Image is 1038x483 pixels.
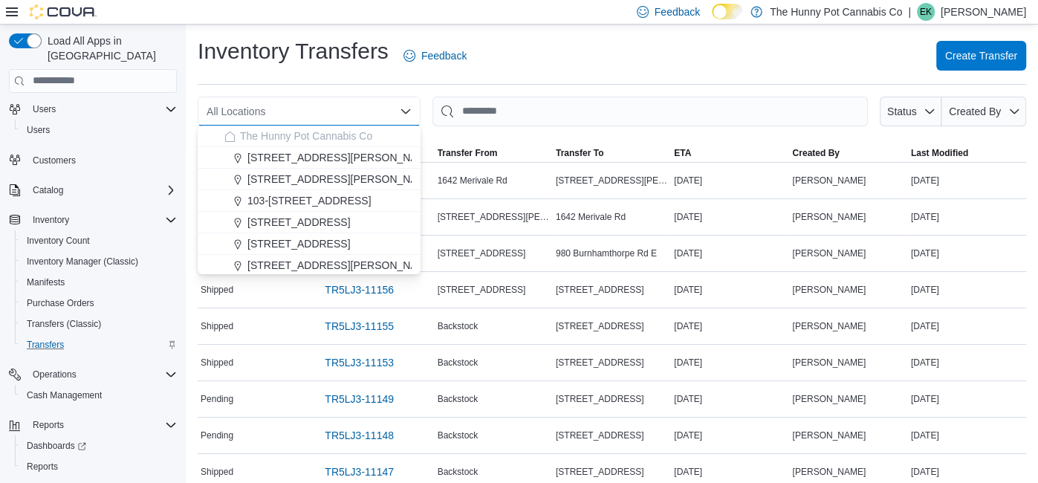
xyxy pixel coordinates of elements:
[908,144,1026,162] button: Last Modified
[27,318,101,330] span: Transfers (Classic)
[671,463,789,481] div: [DATE]
[438,429,479,441] span: Backstock
[792,466,866,478] span: [PERSON_NAME]
[792,393,866,405] span: [PERSON_NAME]
[21,386,108,404] a: Cash Management
[27,100,62,118] button: Users
[27,181,69,199] button: Catalog
[792,247,866,259] span: [PERSON_NAME]
[671,172,789,189] div: [DATE]
[421,48,467,63] span: Feedback
[198,212,421,233] button: [STREET_ADDRESS]
[15,334,183,355] button: Transfers
[201,466,233,478] span: Shipped
[27,181,177,199] span: Catalog
[21,294,177,312] span: Purchase Orders
[792,147,839,159] span: Created By
[319,311,400,341] a: TR5LJ3-11155
[33,103,56,115] span: Users
[15,120,183,140] button: Users
[792,211,866,223] span: [PERSON_NAME]
[325,319,394,334] span: TR5LJ3-11155
[945,48,1017,63] span: Create Transfer
[671,208,789,226] div: [DATE]
[15,272,183,293] button: Manifests
[247,193,372,208] span: 103-[STREET_ADDRESS]
[917,3,935,21] div: Elizabeth Kettlehut
[908,427,1026,444] div: [DATE]
[21,437,177,455] span: Dashboards
[247,258,436,273] span: [STREET_ADDRESS][PERSON_NAME]
[674,147,691,159] span: ETA
[3,180,183,201] button: Catalog
[908,3,911,21] p: |
[201,357,233,369] span: Shipped
[908,463,1026,481] div: [DATE]
[789,144,907,162] button: Created By
[920,3,932,21] span: EK
[198,126,421,147] button: The Hunny Pot Cannabis Co
[27,211,177,229] span: Inventory
[33,369,77,380] span: Operations
[21,315,177,333] span: Transfers (Classic)
[438,247,526,259] span: [STREET_ADDRESS]
[941,97,1026,126] button: Created By
[792,429,866,441] span: [PERSON_NAME]
[21,253,177,270] span: Inventory Manager (Classic)
[712,19,713,20] span: Dark Mode
[319,348,400,377] a: TR5LJ3-11153
[400,106,412,117] button: Close list of options
[27,211,75,229] button: Inventory
[792,175,866,187] span: [PERSON_NAME]
[556,393,644,405] span: [STREET_ADDRESS]
[21,273,71,291] a: Manifests
[438,284,526,296] span: [STREET_ADDRESS]
[42,33,177,63] span: Load All Apps in [GEOGRAPHIC_DATA]
[319,421,400,450] a: TR5LJ3-11148
[908,244,1026,262] div: [DATE]
[3,364,183,385] button: Operations
[671,390,789,408] div: [DATE]
[201,393,233,405] span: Pending
[671,244,789,262] div: [DATE]
[655,4,700,19] span: Feedback
[27,124,50,136] span: Users
[792,357,866,369] span: [PERSON_NAME]
[247,236,350,251] span: [STREET_ADDRESS]
[27,100,177,118] span: Users
[712,4,743,19] input: Dark Mode
[398,41,473,71] a: Feedback
[438,357,479,369] span: Backstock
[21,232,96,250] a: Inventory Count
[936,41,1026,71] button: Create Transfer
[325,464,394,479] span: TR5LJ3-11147
[27,151,177,169] span: Customers
[198,233,421,255] button: [STREET_ADDRESS]
[201,429,233,441] span: Pending
[21,386,177,404] span: Cash Management
[438,211,550,223] span: [STREET_ADDRESS][PERSON_NAME]
[21,232,177,250] span: Inventory Count
[15,456,183,477] button: Reports
[201,284,233,296] span: Shipped
[941,3,1026,21] p: [PERSON_NAME]
[33,184,63,196] span: Catalog
[908,208,1026,226] div: [DATE]
[671,281,789,299] div: [DATE]
[27,339,64,351] span: Transfers
[21,336,177,354] span: Transfers
[3,99,183,120] button: Users
[27,440,86,452] span: Dashboards
[33,155,76,166] span: Customers
[15,293,183,314] button: Purchase Orders
[21,273,177,291] span: Manifests
[911,147,968,159] span: Last Modified
[908,317,1026,335] div: [DATE]
[240,129,372,143] span: The Hunny Pot Cannabis Co
[21,458,64,476] a: Reports
[908,390,1026,408] div: [DATE]
[3,149,183,171] button: Customers
[908,281,1026,299] div: [DATE]
[198,36,389,66] h1: Inventory Transfers
[770,3,902,21] p: The Hunny Pot Cannabis Co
